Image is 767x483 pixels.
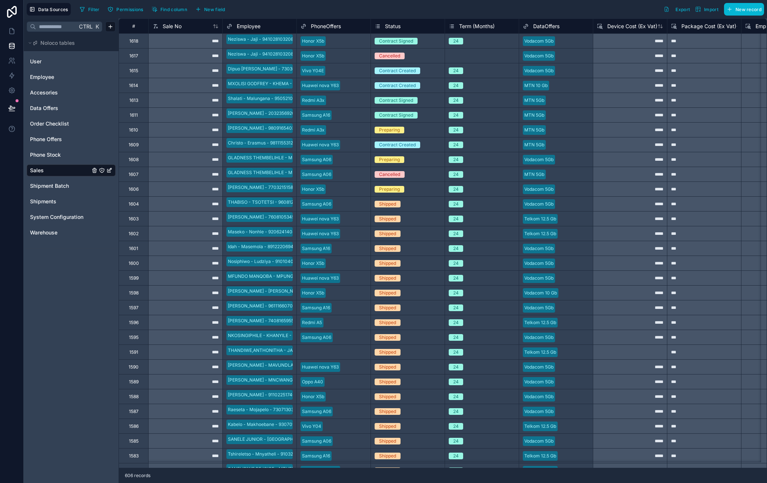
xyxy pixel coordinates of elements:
div: MTN 5Gb [524,112,544,119]
div: Shipped [379,290,396,296]
div: Honor X5b [302,186,324,193]
span: 606 records [125,473,150,479]
div: Shipped [379,349,396,356]
div: Honor X5b [302,53,324,59]
div: Shipped [379,453,396,459]
span: Employee [30,73,54,81]
div: Vodacom 5Gb [524,364,554,370]
div: 1604 [129,201,139,207]
div: 24 [453,438,459,444]
div: Contract Signed [379,112,413,119]
div: Vodacom 5Gb [524,53,554,59]
div: 1588 [129,394,139,400]
div: User [27,56,116,67]
div: [PERSON_NAME] - 9110225174083 - WC656 [228,392,321,398]
div: Tshireletso - Mnyatheli - 9103205543088 - GP1453 [228,451,336,457]
a: User [30,58,90,65]
div: Huawei nova Y63 [302,216,339,222]
div: 24 [453,275,459,282]
button: Export [661,3,693,16]
div: System Configuration [27,211,116,223]
div: 1590 [129,364,139,370]
div: Contract Created [379,67,416,74]
div: 24 [453,304,459,311]
span: Import [704,7,718,12]
div: Samsung A06 [302,171,331,178]
div: 24 [453,423,459,430]
div: Telkom 12.5 Gb [524,216,556,222]
div: 24 [453,230,459,237]
div: 1615 [129,68,138,74]
div: Shipped [379,467,396,474]
button: New record [724,3,764,16]
div: 24 [453,127,459,133]
div: GLADNESS THEMBELIHLE - MDLESTSHE - 6909180544088 - 3343 [228,154,370,161]
div: 1618 [129,38,138,44]
div: Vivo Y04E [302,67,324,74]
div: Oppo A40 [302,379,323,385]
div: MTN 5Gb [524,171,544,178]
span: Device Cost (Ex Vat) [607,23,657,30]
div: 1606 [129,186,139,192]
button: Filter [77,4,102,15]
div: Samsung A06 [302,438,331,444]
div: Shipped [379,334,396,341]
div: [PERSON_NAME] - MNCWANGO - 7507155901082 - 4559 [228,377,349,383]
div: 24 [453,260,459,267]
button: Permissions [105,4,146,15]
div: MTN 10 Gb [524,82,548,89]
div: Telkom 12.5 Gb [524,319,556,326]
div: Vodacom 5Gb [524,393,554,400]
div: Dipuo [PERSON_NAME] - 7303015557086 - 2052 [228,66,331,72]
div: 24 [453,82,459,89]
div: Shipped [379,393,396,400]
a: Shipment Batch [30,182,90,190]
div: Vodacom 5Gb [524,304,554,311]
div: 24 [453,216,459,222]
div: Vodacom 5Gb [524,186,554,193]
div: Phone Offers [27,133,116,145]
div: THANDIWE,ANTHONITHA - JAMJAM - 9304031100081 - T103 [228,347,359,354]
a: Permissions [105,4,149,15]
div: 24 [453,408,459,415]
span: DataOffers [533,23,560,30]
div: Redmi A3x [302,97,325,104]
a: Sales [30,167,90,174]
div: 1613 [129,97,138,103]
div: Vodacom 5Gb [524,201,554,207]
div: 24 [453,201,459,207]
span: Data Offers [30,104,58,112]
span: System Configuration [30,213,83,221]
div: 1587 [129,409,139,414]
div: 1586 [129,423,139,429]
a: Shipments [30,198,90,205]
div: 24 [453,112,459,119]
div: Accesories [27,87,116,99]
div: [PERSON_NAME] - [PERSON_NAME] - 9111065627081 - N0553 [228,288,359,294]
div: # [124,23,143,29]
div: Samsung A16 [302,453,330,459]
div: 24 [453,97,459,104]
div: Shipped [379,408,396,415]
div: Telkom 12.5 Gb [524,349,556,356]
div: Preparing [379,156,400,163]
div: Honor X5b [302,260,324,267]
span: Filter [88,7,100,12]
div: Raeseta - Mojapelo - 7307130393087 - 609 [228,406,320,413]
div: 24 [453,38,459,44]
div: 24 [453,393,459,400]
div: Warehouse [27,227,116,239]
a: New record [721,3,764,16]
div: 1608 [129,157,139,163]
div: Shipped [379,245,396,252]
span: Ctrl [78,22,93,31]
div: Samsung A06 [302,201,331,207]
span: New field [204,7,225,12]
span: Sales [30,167,44,174]
div: Kabelo - Makhoebane - 9307015776081 - 16175 [228,421,328,428]
div: 24 [453,67,459,74]
div: Huawei nova Y63 [302,230,339,237]
div: 1595 [129,334,139,340]
div: 24 [453,453,459,459]
div: Shipped [379,319,396,326]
